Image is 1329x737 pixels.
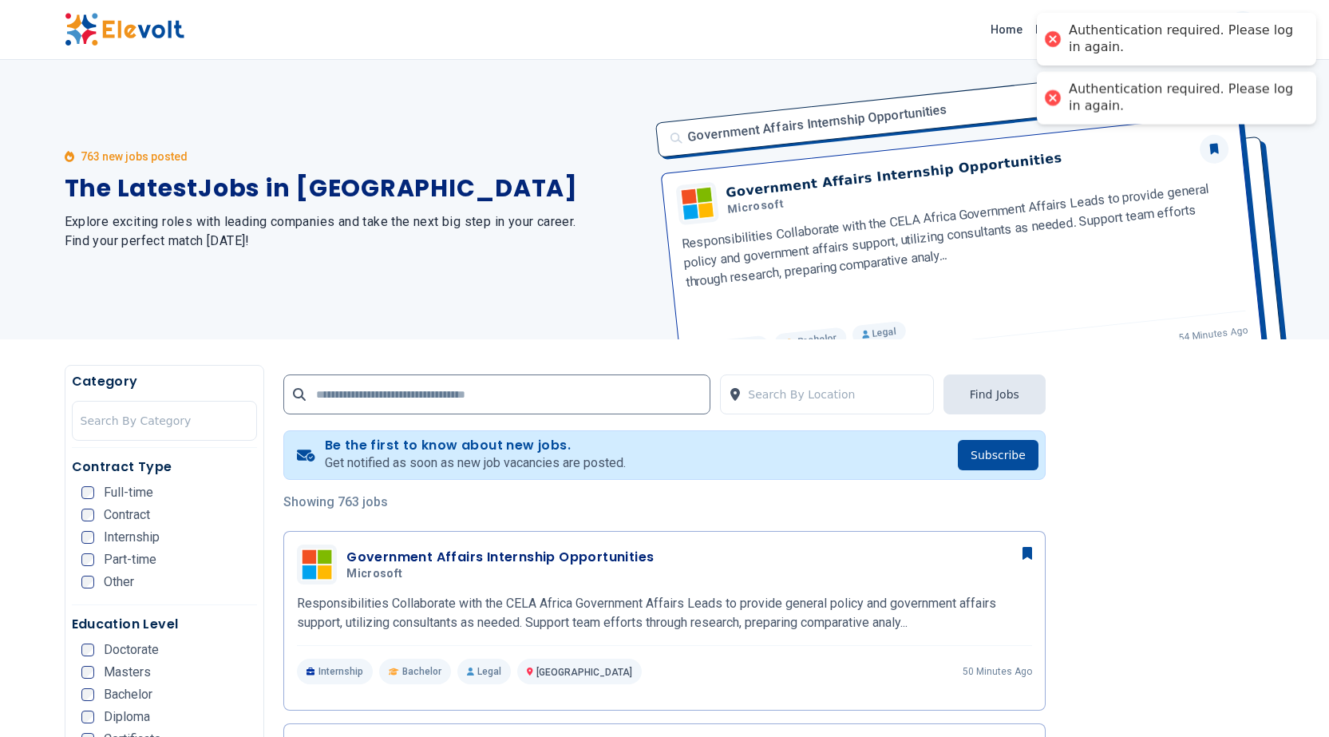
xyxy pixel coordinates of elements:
input: Other [81,576,94,588]
h2: Explore exciting roles with leading companies and take the next big step in your career. Find you... [65,212,646,251]
p: Get notified as soon as new job vacancies are posted. [325,454,626,473]
p: Internship [297,659,373,684]
span: Other [104,576,134,588]
span: Part-time [104,553,156,566]
span: Doctorate [104,644,159,656]
input: Contract [81,509,94,521]
div: Authentication required. Please log in again. [1069,22,1300,56]
a: Home [984,17,1029,42]
span: [GEOGRAPHIC_DATA] [536,667,632,678]
span: Internship [104,531,160,544]
span: Contract [104,509,150,521]
input: Full-time [81,486,94,499]
input: Masters [81,666,94,679]
div: Authentication required. Please log in again. [1069,81,1300,115]
img: Elevolt [65,13,184,46]
p: 50 minutes ago [963,665,1032,678]
p: 763 new jobs posted [81,149,188,164]
h5: Contract Type [72,458,258,477]
span: Masters [104,666,151,679]
p: Legal [457,659,511,684]
h3: Government Affairs Internship Opportunities [346,548,654,567]
input: Diploma [81,711,94,723]
h1: The Latest Jobs in [GEOGRAPHIC_DATA] [65,174,646,203]
span: Bachelor [402,665,441,678]
input: Internship [81,531,94,544]
button: A [1227,11,1259,43]
span: Full-time [104,486,153,499]
input: Part-time [81,553,94,566]
input: Doctorate [81,644,94,656]
h5: Category [72,372,258,391]
span: Microsoft [346,567,402,581]
a: Find Jobs [1029,17,1094,42]
span: Diploma [104,711,150,723]
a: MicrosoftGovernment Affairs Internship OpportunitiesMicrosoftResponsibilities Collaborate with th... [297,545,1032,684]
h4: Be the first to know about new jobs. [325,438,626,454]
button: Subscribe [958,440,1038,470]
img: Microsoft [301,549,333,580]
h5: Education Level [72,615,258,634]
p: Showing 763 jobs [283,493,1046,512]
p: Responsibilities Collaborate with the CELA Africa Government Affairs Leads to provide general pol... [297,594,1032,632]
button: Find Jobs [943,374,1046,414]
input: Bachelor [81,688,94,701]
span: Bachelor [104,688,152,701]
